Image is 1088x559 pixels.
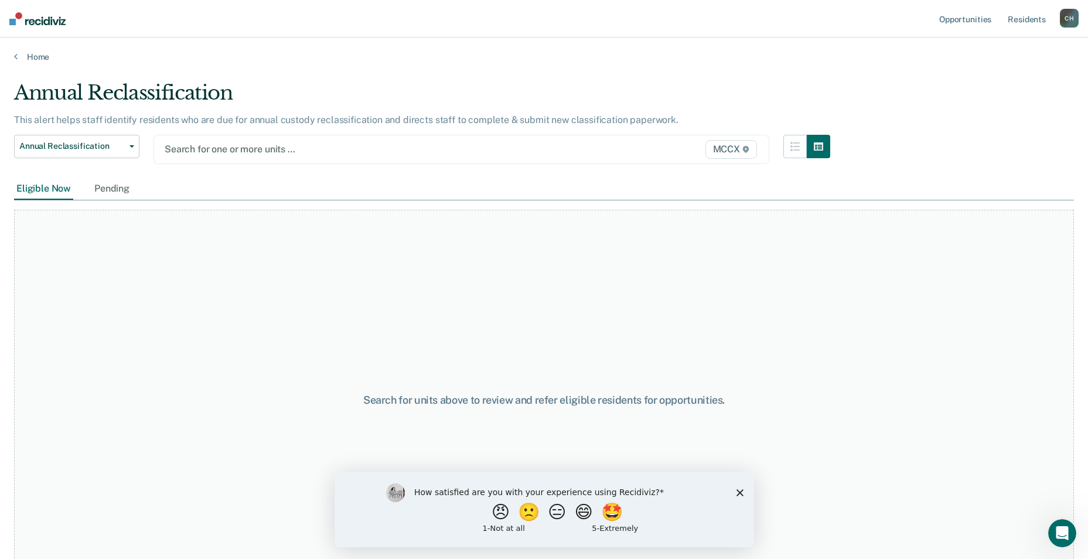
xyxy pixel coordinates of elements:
[14,52,1074,62] a: Home
[279,394,809,407] div: Search for units above to review and refer eligible residents for opportunities.
[14,81,830,114] div: Annual Reclassification
[705,140,757,159] span: MCCX
[9,12,66,25] img: Recidiviz
[92,178,132,200] div: Pending
[1048,519,1076,547] iframe: Intercom live chat
[14,114,678,125] p: This alert helps staff identify residents who are due for annual custody reclassification and dir...
[19,141,125,151] span: Annual Reclassification
[1060,9,1079,28] div: C H
[335,472,754,547] iframe: Survey by Kim from Recidiviz
[14,178,73,200] div: Eligible Now
[1060,9,1079,28] button: CH
[14,135,139,158] button: Annual Reclassification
